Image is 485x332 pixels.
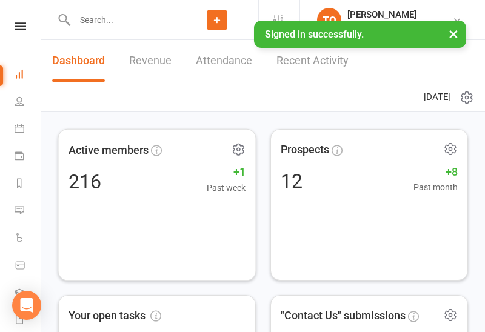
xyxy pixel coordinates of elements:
[12,291,41,320] div: Open Intercom Messenger
[15,144,42,171] a: Payments
[196,40,252,82] a: Attendance
[281,307,406,325] span: "Contact Us" submissions
[15,62,42,89] a: Dashboard
[413,181,458,194] span: Past month
[317,8,341,32] div: TQ
[413,164,458,181] span: +8
[15,171,42,198] a: Reports
[52,40,105,82] a: Dashboard
[69,171,101,191] div: 216
[281,141,329,159] span: Prospects
[265,28,364,40] span: Signed in successfully.
[15,89,42,116] a: People
[424,90,451,104] span: [DATE]
[347,9,452,20] div: [PERSON_NAME]
[347,20,452,31] div: Ettingshausens Martial Arts
[276,40,349,82] a: Recent Activity
[129,40,172,82] a: Revenue
[207,163,246,181] span: +1
[443,21,464,47] button: ×
[69,307,161,325] span: Your open tasks
[207,181,246,194] span: Past week
[71,12,176,28] input: Search...
[15,116,42,144] a: Calendar
[281,171,303,191] div: 12
[15,253,42,280] a: Product Sales
[69,141,149,159] span: Active members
